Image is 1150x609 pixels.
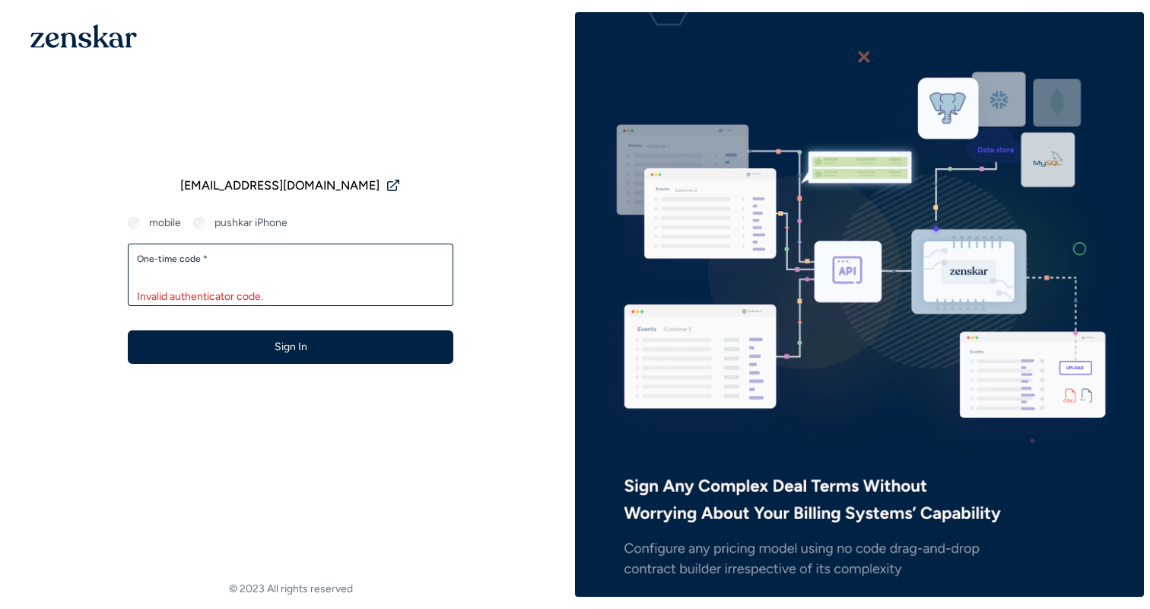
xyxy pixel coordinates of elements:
[149,216,181,229] label: mobile
[128,330,453,364] button: Sign In
[6,582,575,597] footer: © 2023 All rights reserved
[30,24,137,48] img: 1OGAJ2xQqyY4LXKgY66KYq0eOWRCkrZdAb3gUhuVAqdWPZE9SRJmCz+oDMSn4zDLXe31Ii730ItAGKgCKgCCgCikA4Av8PJUP...
[180,177,380,195] span: [EMAIL_ADDRESS][DOMAIN_NAME]
[137,253,444,265] label: One-time code *
[214,216,287,229] label: pushkar iPhone
[137,289,444,304] div: Invalid authenticator code.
